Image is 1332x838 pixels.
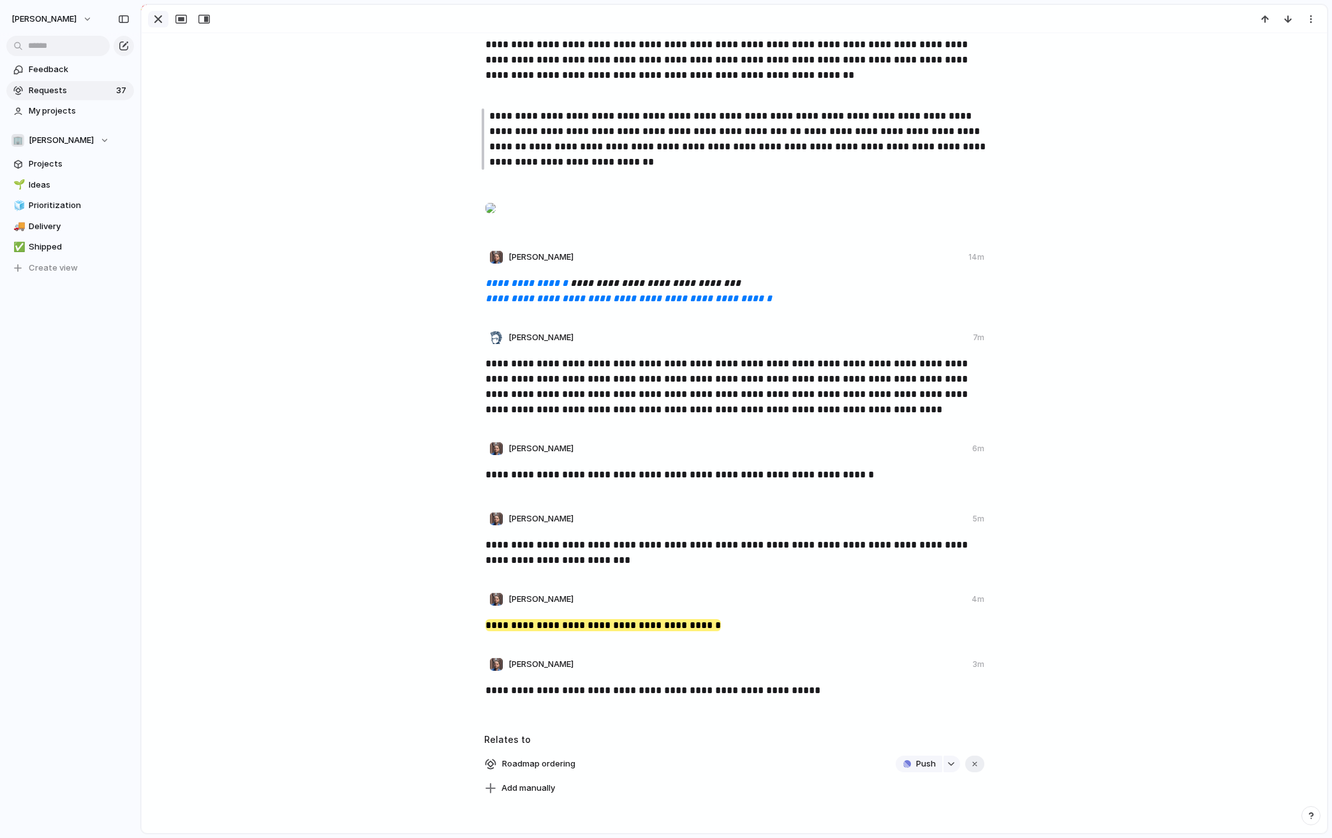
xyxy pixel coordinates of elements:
span: Projects [29,158,129,170]
a: 🧊Prioritization [6,196,134,215]
button: 🏢[PERSON_NAME] [6,131,134,150]
span: Add manually [501,782,555,795]
span: Create view [29,262,78,274]
button: 🧊 [11,199,24,212]
span: [PERSON_NAME] [508,593,573,606]
button: Add manually [480,779,560,797]
span: Shipped [29,241,129,253]
span: [PERSON_NAME] [508,251,573,264]
div: 🏢 [11,134,24,147]
a: My projects [6,101,134,121]
span: Roadmap ordering [498,755,579,773]
a: 🚚Delivery [6,217,134,236]
a: ✅Shipped [6,237,134,257]
span: [PERSON_NAME] [508,442,573,455]
a: 🌱Ideas [6,176,134,195]
span: Ideas [29,179,129,191]
div: 4m [972,594,984,605]
span: [PERSON_NAME] [508,513,573,525]
div: 7m [973,332,984,343]
button: [PERSON_NAME] [6,9,99,29]
a: Requests37 [6,81,134,100]
div: 3m [973,659,984,670]
div: 6m [972,443,984,454]
span: Feedback [29,63,129,76]
span: Prioritization [29,199,129,212]
button: Create view [6,258,134,278]
span: [PERSON_NAME] [29,134,94,147]
button: 🌱 [11,179,24,191]
div: 5m [972,513,984,525]
button: 🚚 [11,220,24,233]
span: [PERSON_NAME] [508,658,573,671]
a: Feedback [6,60,134,79]
span: My projects [29,105,129,117]
div: 🌱 [13,177,22,192]
span: Push [916,758,936,770]
div: ✅ [13,240,22,255]
button: Push [896,756,942,772]
div: 🧊 [13,198,22,213]
span: 37 [116,84,129,97]
span: [PERSON_NAME] [508,331,573,344]
div: 14m [968,251,984,263]
a: Projects [6,154,134,174]
span: [PERSON_NAME] [11,13,77,26]
span: Requests [29,84,112,97]
span: Delivery [29,220,129,233]
button: ✅ [11,241,24,253]
div: 🚚 [13,219,22,234]
h3: Relates to [484,733,984,746]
